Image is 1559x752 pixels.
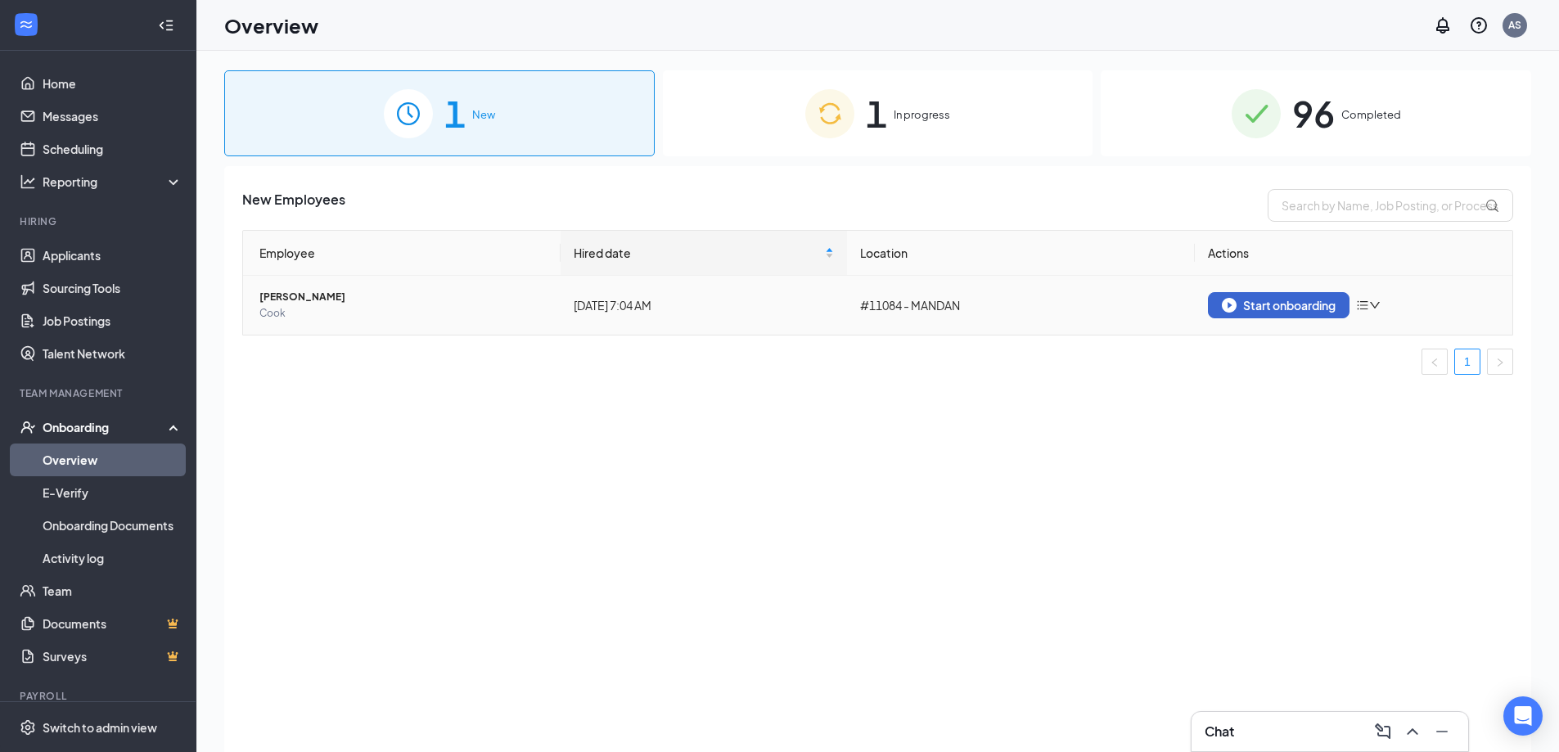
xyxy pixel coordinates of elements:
a: Messages [43,100,182,133]
a: 1 [1455,349,1480,374]
div: Switch to admin view [43,719,157,736]
div: AS [1508,18,1521,32]
svg: WorkstreamLogo [18,16,34,33]
span: left [1430,358,1440,367]
span: New [472,106,495,123]
span: New Employees [242,189,345,222]
a: Talent Network [43,337,182,370]
th: Location [847,231,1195,276]
input: Search by Name, Job Posting, or Process [1268,189,1513,222]
span: [PERSON_NAME] [259,289,547,305]
h1: Overview [224,11,318,39]
a: Sourcing Tools [43,272,182,304]
div: Start onboarding [1222,298,1336,313]
div: Payroll [20,689,179,703]
span: down [1369,299,1381,311]
div: [DATE] 7:04 AM [574,296,834,314]
svg: ComposeMessage [1373,722,1393,741]
a: E-Verify [43,476,182,509]
a: Activity log [43,542,182,574]
div: Onboarding [43,419,169,435]
a: Job Postings [43,304,182,337]
a: Scheduling [43,133,182,165]
a: Home [43,67,182,100]
button: left [1422,349,1448,375]
li: Previous Page [1422,349,1448,375]
svg: ChevronUp [1403,722,1422,741]
svg: Notifications [1433,16,1453,35]
button: Minimize [1429,718,1455,745]
td: #11084 - MANDAN [847,276,1195,335]
a: Applicants [43,239,182,272]
svg: Minimize [1432,722,1452,741]
span: Cook [259,305,547,322]
div: Open Intercom Messenger [1503,696,1543,736]
span: Hired date [574,244,822,262]
div: Hiring [20,214,179,228]
li: Next Page [1487,349,1513,375]
svg: Settings [20,719,36,736]
svg: Collapse [158,17,174,34]
li: 1 [1454,349,1480,375]
svg: UserCheck [20,419,36,435]
span: 96 [1292,85,1335,142]
button: ComposeMessage [1370,718,1396,745]
th: Employee [243,231,561,276]
button: ChevronUp [1399,718,1426,745]
span: In progress [894,106,950,123]
a: Overview [43,444,182,476]
div: Reporting [43,173,183,190]
span: 1 [866,85,887,142]
span: 1 [444,85,466,142]
a: Team [43,574,182,607]
div: Team Management [20,386,179,400]
span: Completed [1341,106,1401,123]
span: right [1495,358,1505,367]
button: Start onboarding [1208,292,1349,318]
span: bars [1356,299,1369,312]
svg: QuestionInfo [1469,16,1489,35]
th: Actions [1195,231,1512,276]
a: DocumentsCrown [43,607,182,640]
h3: Chat [1205,723,1234,741]
a: SurveysCrown [43,640,182,673]
svg: Analysis [20,173,36,190]
button: right [1487,349,1513,375]
a: Onboarding Documents [43,509,182,542]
